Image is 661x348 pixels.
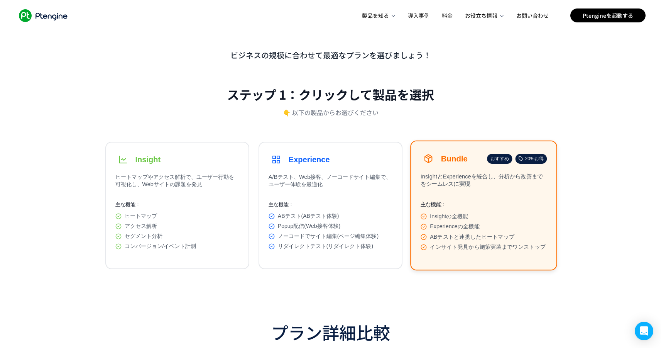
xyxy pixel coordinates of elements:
div: おすすめ [487,154,512,164]
a: Ptengineを起動する [570,8,646,22]
span: Popup配信(Web接客体験) [278,223,340,230]
span: Insightの全機能 [430,213,468,220]
span: 導入事例 [408,12,429,19]
h3: Insight [135,155,161,164]
span: インサイト発見から施策実装までワンストップ [430,244,546,251]
p: ヒートマップやアクセス解析で、ユーザー行動を可視化し、Webサイトの課題を発見 [115,173,239,192]
span: リダイレクトテスト(リダイレクト体験) [278,243,373,250]
span: ABテストと連携したヒートマップ [430,233,514,240]
p: ビジネスの規模に合わせて最適なプランを選びましょう！ [105,49,556,61]
p: InsightとExperienceを統合し、分析から改善までをシームレスに実現 [421,173,547,192]
p: 主な機能： [269,201,392,208]
h3: Bundle [441,154,468,163]
button: ExperienceA/Bテスト、Web接客、ノーコードサイト編集で、ユーザー体験を最適化主な機能：ABテスト(ABテスト体験)Popup配信(Web接客体験)ノーコードでサイト編集(ページ編集... [259,142,402,269]
span: Experienceの全機能 [430,223,480,230]
button: Insightヒートマップやアクセス解析で、ユーザー行動を可視化し、Webサイトの課題を発見主な機能：ヒートマップアクセス解析セグメント分析コンバージョン/イベント計測 [105,142,249,269]
h2: ステップ 1：クリックして製品を選択 [227,85,434,103]
p: 主な機能： [115,201,239,208]
div: Open Intercom Messenger [635,322,653,340]
div: 20%お得 [516,154,547,164]
span: お問い合わせ [516,12,549,19]
span: お役立ち情報 [465,12,498,19]
span: セグメント分析 [125,233,162,240]
span: 料金 [442,12,453,19]
h3: Experience [289,155,330,164]
span: 製品を知る [362,12,390,19]
span: ノーコードでサイト編集(ページ編集体験) [278,233,379,240]
span: ヒートマップ [125,213,157,220]
p: 主な機能： [421,201,547,208]
span: アクセス解析 [125,223,157,230]
p: 👇 以下の製品からお選びください [283,108,379,117]
p: A/Bテスト、Web接客、ノーコードサイト編集で、ユーザー体験を最適化 [269,173,392,192]
span: コンバージョン/イベント計測 [125,243,196,250]
span: ABテスト(ABテスト体験) [278,213,339,220]
h3: プラン詳細比較 [53,322,609,342]
button: Bundleおすすめ20%お得InsightとExperienceを統合し、分析から改善までをシームレスに実現主な機能：Insightの全機能Experienceの全機能ABテストと連携したヒー... [410,141,557,271]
